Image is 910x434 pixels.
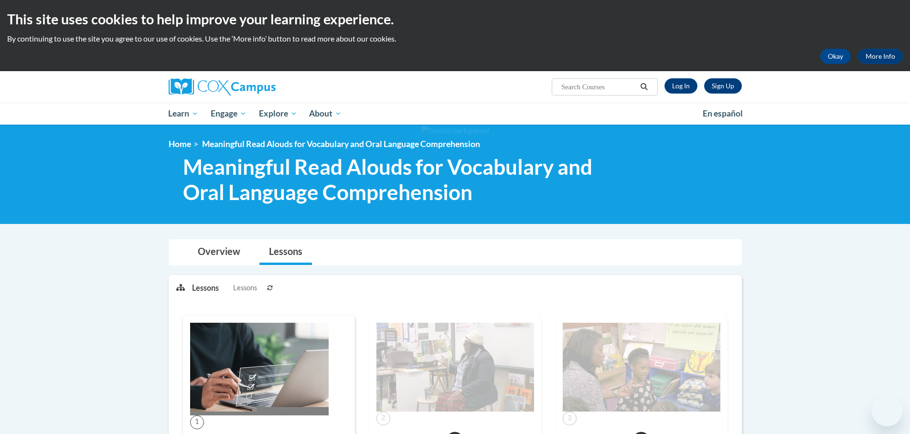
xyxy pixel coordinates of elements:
a: Register [704,78,742,94]
img: Cox Campus [169,78,276,95]
a: Cox Campus [169,78,350,95]
span: Engage [211,108,246,119]
h2: This site uses cookies to help improve your learning experience. [7,10,903,29]
a: En español [696,104,749,124]
a: Log In [664,78,697,94]
span: Meaningful Read Alouds for Vocabulary and Oral Language Comprehension [202,139,480,149]
a: Overview [188,240,250,265]
a: Explore [253,103,303,125]
span: Lessons [233,283,257,293]
span: About [309,108,342,119]
button: Search [637,81,651,93]
span: 2 [376,412,390,425]
span: Meaningful Read Alouds for Vocabulary and Oral Language Comprehension [183,154,610,205]
span: 3 [563,412,577,425]
button: Okay [820,49,851,64]
span: Explore [259,108,297,119]
img: Section background [421,126,489,136]
input: Search Courses [560,81,637,93]
i:  [640,84,648,91]
div: Main menu [154,103,756,125]
a: More Info [858,49,903,64]
span: 1 [190,415,204,429]
p: Lessons [192,283,219,293]
span: Learn [168,108,198,119]
a: Lessons [259,240,312,265]
img: Course Image [190,323,329,415]
a: Engage [204,103,253,125]
span: En español [703,108,743,118]
p: By continuing to use the site you agree to our use of cookies. Use the ‘More info’ button to read... [7,33,903,44]
img: Course Image [563,323,720,412]
a: Home [169,139,191,149]
a: Learn [162,103,205,125]
iframe: Button to launch messaging window [872,396,902,426]
img: Course Image [376,323,534,412]
a: About [303,103,348,125]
